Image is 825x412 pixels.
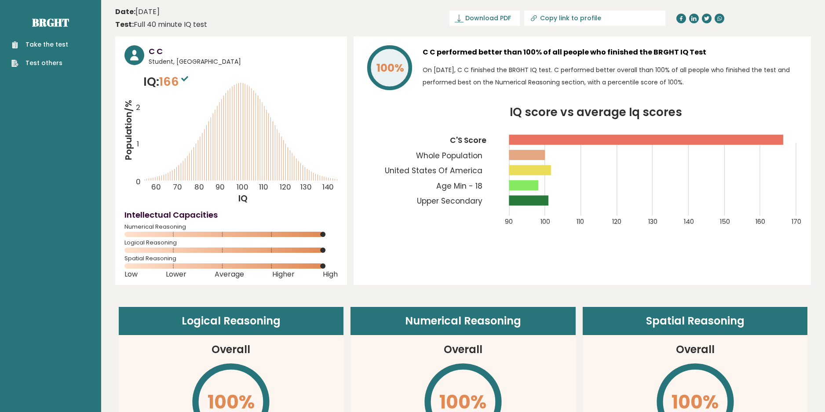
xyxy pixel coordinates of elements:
tspan: C'S Score [450,135,486,146]
h3: C C [149,45,338,57]
tspan: 90 [505,217,513,226]
tspan: Age Min - 18 [436,181,482,191]
p: On [DATE], C C finished the BRGHT IQ test. C performed better overall than 100% of all people who... [423,64,802,88]
tspan: 70 [173,182,182,192]
b: Date: [115,7,135,17]
tspan: 170 [792,217,802,226]
tspan: 110 [577,217,584,226]
tspan: 150 [720,217,730,226]
a: Take the test [11,40,68,49]
h3: C C performed better than 100% of all people who finished the BRGHT IQ Test [423,45,802,59]
span: Download PDF [465,14,511,23]
tspan: 2 [136,102,140,113]
b: Test: [115,19,134,29]
span: Numerical Reasoning [124,225,338,229]
tspan: United States Of America [385,165,482,176]
tspan: 80 [194,182,204,192]
span: Spatial Reasoning [124,257,338,260]
tspan: 130 [301,182,312,192]
a: Brght [32,15,69,29]
tspan: 100 [541,217,551,226]
tspan: 1 [137,139,139,149]
tspan: 60 [151,182,161,192]
h4: Intellectual Capacities [124,209,338,221]
span: Logical Reasoning [124,241,338,244]
h3: Overall [212,342,250,357]
header: Numerical Reasoning [350,307,576,335]
tspan: 130 [648,217,657,226]
header: Spatial Reasoning [583,307,808,335]
tspan: 100% [376,60,404,76]
h3: Overall [676,342,715,357]
span: Lower [166,273,186,276]
tspan: 110 [259,182,268,192]
span: Average [215,273,244,276]
tspan: 100 [237,182,249,192]
tspan: 0 [136,177,141,187]
tspan: IQ score vs average Iq scores [510,104,682,120]
span: Student, [GEOGRAPHIC_DATA] [149,57,338,66]
tspan: 90 [215,182,225,192]
p: IQ: [143,73,190,91]
tspan: 160 [756,217,766,226]
h3: Overall [444,342,482,357]
span: 166 [159,73,190,90]
time: [DATE] [115,7,160,17]
tspan: Population/% [122,100,135,160]
tspan: Whole Population [416,150,482,161]
tspan: IQ [238,192,248,204]
a: Test others [11,58,68,68]
a: Download PDF [449,11,520,26]
header: Logical Reasoning [119,307,344,335]
tspan: Upper Secondary [417,196,482,206]
tspan: 140 [684,217,694,226]
tspan: 120 [280,182,291,192]
span: Higher [272,273,295,276]
span: Low [124,273,138,276]
span: High [323,273,338,276]
div: Full 40 minute IQ test [115,19,207,30]
tspan: 120 [613,217,622,226]
tspan: 140 [322,182,334,192]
